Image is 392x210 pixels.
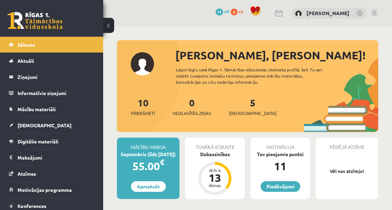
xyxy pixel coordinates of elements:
div: Motivācija [250,138,310,151]
a: Ziņojumi [9,69,95,85]
legend: Informatīvie ziņojumi [18,85,95,101]
a: Rīgas 1. Tālmācības vidusskola [8,12,63,29]
a: Apmaksāt [131,181,166,192]
a: Maksājumi [9,150,95,165]
span: Atzīmes [18,171,36,177]
a: 10Priekšmeti [131,96,155,117]
a: Motivācijas programma [9,182,95,198]
a: Atzīmes [9,166,95,182]
span: Motivācijas programma [18,187,72,193]
span: Neizlasītās ziņas [173,110,211,117]
div: Septembris (līdz [DATE]) [117,151,179,158]
a: Digitālie materiāli [9,133,95,149]
a: Sākums [9,37,95,52]
div: Laipni lūgts savā Rīgas 1. Tālmācības vidusskolas skolnieka profilā. Šeit Tu vari redzēt tuvojošo... [176,67,333,85]
legend: Maksājumi [18,150,95,165]
a: Aktuāli [9,53,95,69]
div: Tuvākā ieskaite [185,138,245,151]
a: Piedāvājumi [261,181,300,192]
span: € [160,157,164,167]
a: 11 mP [216,9,230,14]
span: 0 [231,9,238,15]
div: Pēdējā atzīme [316,138,378,151]
span: Konferences [18,203,46,209]
a: [DEMOGRAPHIC_DATA] [9,117,95,133]
div: Dabaszinības [185,151,245,158]
span: Sākums [18,42,35,48]
a: Informatīvie ziņojumi [9,85,95,101]
div: Mācību maksa [117,138,179,151]
a: 5[DEMOGRAPHIC_DATA] [229,96,276,117]
div: [PERSON_NAME], [PERSON_NAME]! [175,47,378,63]
div: Atlicis [205,168,225,172]
a: Dabaszinības Atlicis 13 dienas [185,151,245,196]
img: Loreta Veigule [295,10,302,17]
span: [DEMOGRAPHIC_DATA] [18,122,72,128]
p: Vēl nav atzīmju! [319,168,375,175]
div: 55.00 [117,158,179,174]
a: Mācību materiāli [9,101,95,117]
a: 0Neizlasītās ziņas [173,96,211,117]
span: mP [224,9,230,14]
span: Priekšmeti [131,110,155,117]
span: Digitālie materiāli [18,138,58,144]
a: 0 xp [231,9,247,14]
span: xp [239,9,243,14]
div: Tev pieejamie punkti [250,151,310,158]
span: Mācību materiāli [18,106,56,112]
a: [PERSON_NAME] [306,10,349,16]
div: 11 [250,158,310,174]
div: 13 [205,172,225,183]
span: [DEMOGRAPHIC_DATA] [229,110,276,117]
span: 11 [216,9,223,15]
span: Aktuāli [18,58,34,64]
div: dienas [205,183,225,187]
legend: Ziņojumi [18,69,95,85]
